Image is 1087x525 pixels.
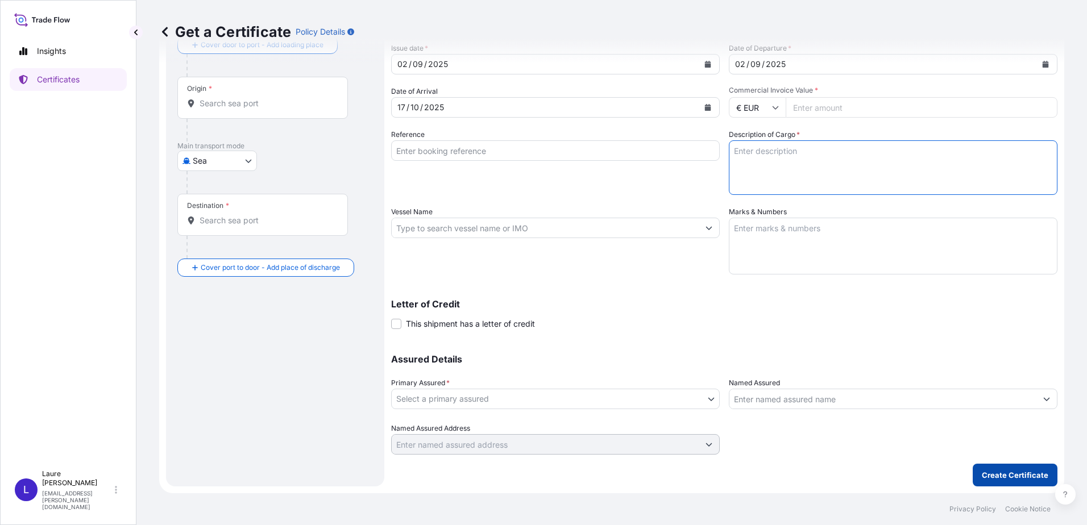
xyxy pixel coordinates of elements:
[423,101,445,114] div: year,
[973,464,1057,486] button: Create Certificate
[699,218,719,238] button: Show suggestions
[1036,389,1057,409] button: Show suggestions
[406,318,535,330] span: This shipment has a letter of credit
[37,74,80,85] p: Certificates
[159,23,291,41] p: Get a Certificate
[420,101,423,114] div: /
[699,434,719,455] button: Show suggestions
[1036,55,1055,73] button: Calendar
[391,377,450,389] span: Primary Assured
[200,215,334,226] input: Destination
[201,262,340,273] span: Cover port to door - Add place of discharge
[42,490,113,510] p: [EMAIL_ADDRESS][PERSON_NAME][DOMAIN_NAME]
[177,151,257,171] button: Select transport
[392,434,699,455] input: Named Assured Address
[396,393,489,405] span: Select a primary assured
[391,206,433,218] label: Vessel Name
[949,505,996,514] a: Privacy Policy
[729,129,800,140] label: Description of Cargo
[729,86,1057,95] span: Commercial Invoice Value
[749,57,762,71] div: month,
[193,155,207,166] span: Sea
[187,84,212,93] div: Origin
[10,40,127,63] a: Insights
[391,129,425,140] label: Reference
[296,26,345,37] p: Policy Details
[406,101,409,114] div: /
[699,98,717,116] button: Calendar
[42,469,113,488] p: Laure [PERSON_NAME]
[177,141,373,151] p: Main transport mode
[734,57,746,71] div: day,
[391,299,1057,309] p: Letter of Credit
[396,57,409,71] div: day,
[391,140,720,161] input: Enter booking reference
[409,57,412,71] div: /
[762,57,765,71] div: /
[982,469,1048,481] p: Create Certificate
[699,55,717,73] button: Calendar
[187,201,229,210] div: Destination
[786,97,1057,118] input: Enter amount
[746,57,749,71] div: /
[396,101,406,114] div: day,
[37,45,66,57] p: Insights
[729,206,787,218] label: Marks & Numbers
[765,57,787,71] div: year,
[23,484,29,495] span: L
[391,86,438,97] span: Date of Arrival
[729,377,780,389] label: Named Assured
[412,57,424,71] div: month,
[10,68,127,91] a: Certificates
[409,101,420,114] div: month,
[391,355,1057,364] p: Assured Details
[1005,505,1051,514] a: Cookie Notice
[177,259,354,277] button: Cover port to door - Add place of discharge
[392,218,699,238] input: Type to search vessel name or IMO
[391,389,720,409] button: Select a primary assured
[427,57,449,71] div: year,
[200,98,334,109] input: Origin
[391,423,470,434] label: Named Assured Address
[424,57,427,71] div: /
[729,389,1036,409] input: Assured Name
